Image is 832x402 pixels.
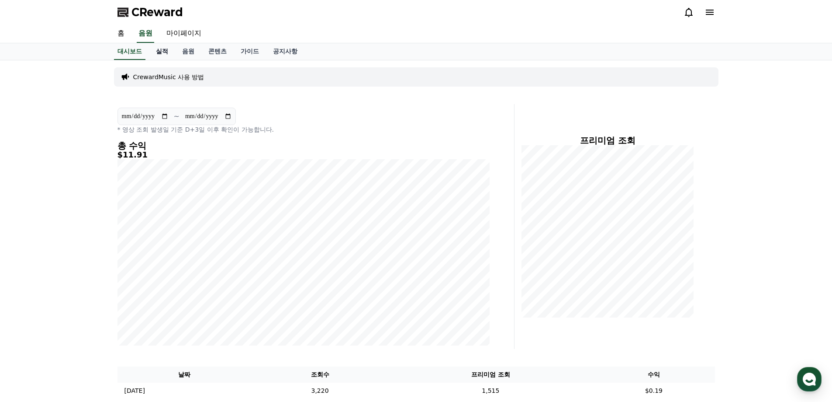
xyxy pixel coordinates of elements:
span: CReward [131,5,183,19]
th: 조회수 [252,367,389,383]
a: 실적 [149,43,175,60]
h4: 프리미엄 조회 [521,136,694,145]
a: CReward [117,5,183,19]
a: 음원 [175,43,201,60]
a: 음원 [137,24,154,43]
td: 3,220 [252,383,389,399]
h5: $11.91 [117,150,490,159]
h4: 총 수익 [117,141,490,150]
td: $0.19 [593,383,715,399]
a: 설정 [113,277,168,299]
a: 마이페이지 [159,24,208,43]
span: 설정 [135,290,145,297]
a: 홈 [3,277,58,299]
a: 콘텐츠 [201,43,234,60]
th: 수익 [593,367,715,383]
p: [DATE] [124,386,145,395]
span: 대화 [80,291,90,298]
span: 홈 [28,290,33,297]
td: 1,515 [388,383,593,399]
a: CrewardMusic 사용 방법 [133,73,204,81]
a: 공지사항 [266,43,304,60]
p: ~ [174,111,180,122]
p: * 영상 조회 발생일 기준 D+3일 이후 확인이 가능합니다. [117,125,490,134]
a: 대화 [58,277,113,299]
th: 프리미엄 조회 [388,367,593,383]
th: 날짜 [117,367,252,383]
a: 홈 [110,24,131,43]
a: 가이드 [234,43,266,60]
a: 대시보드 [114,43,145,60]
